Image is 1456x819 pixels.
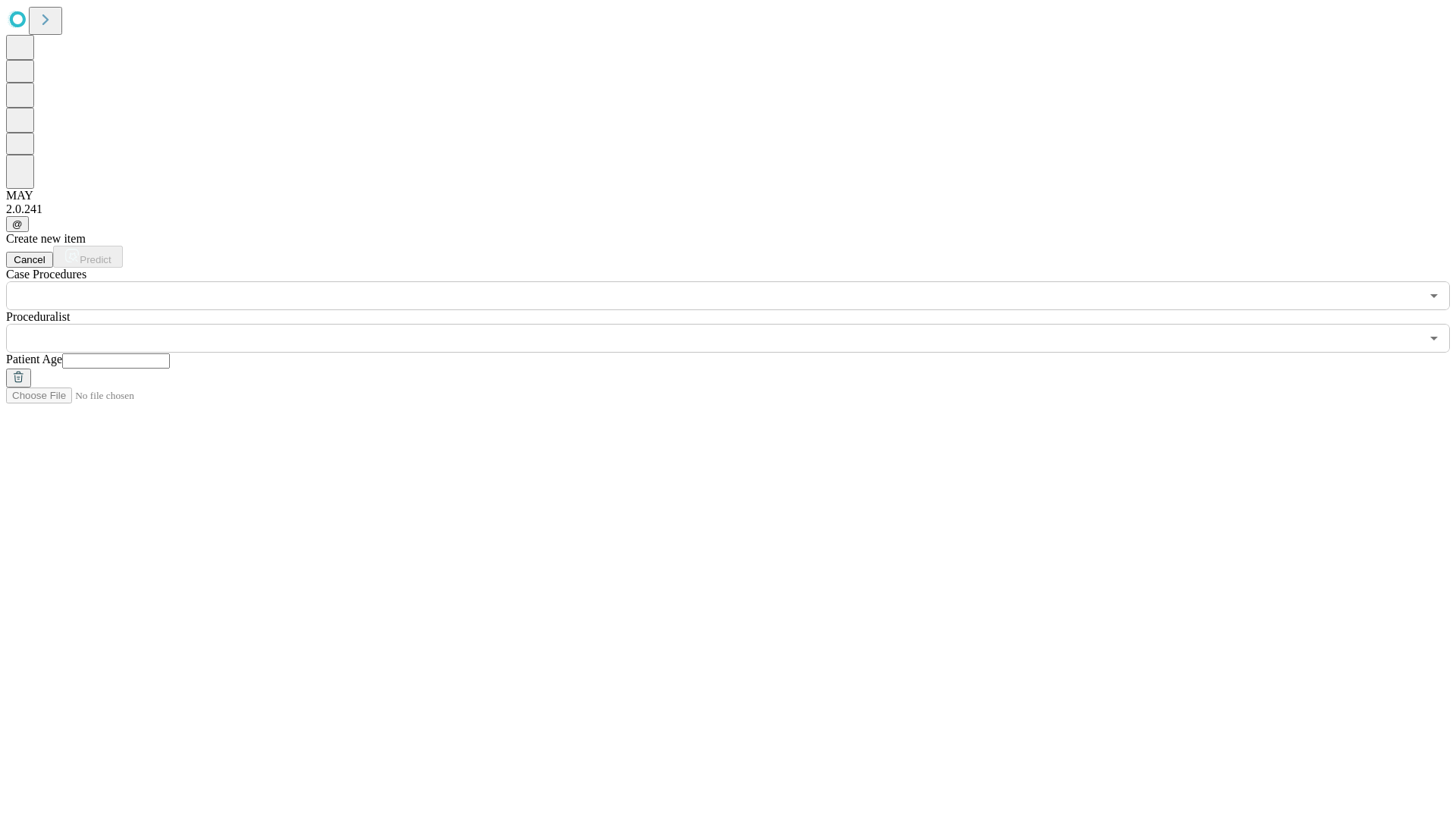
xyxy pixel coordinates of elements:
[1423,285,1445,306] button: Open
[6,202,1450,216] div: 2.0.241
[80,254,111,265] span: Predict
[14,254,45,265] span: Cancel
[6,189,1450,202] div: MAY
[53,246,123,268] button: Predict
[6,216,29,232] button: @
[6,252,53,268] button: Cancel
[1423,328,1445,349] button: Open
[6,310,70,323] span: Proceduralist
[12,218,23,230] span: @
[6,232,86,245] span: Create new item
[6,353,62,366] span: Patient Age
[6,268,86,281] span: Scheduled Procedure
